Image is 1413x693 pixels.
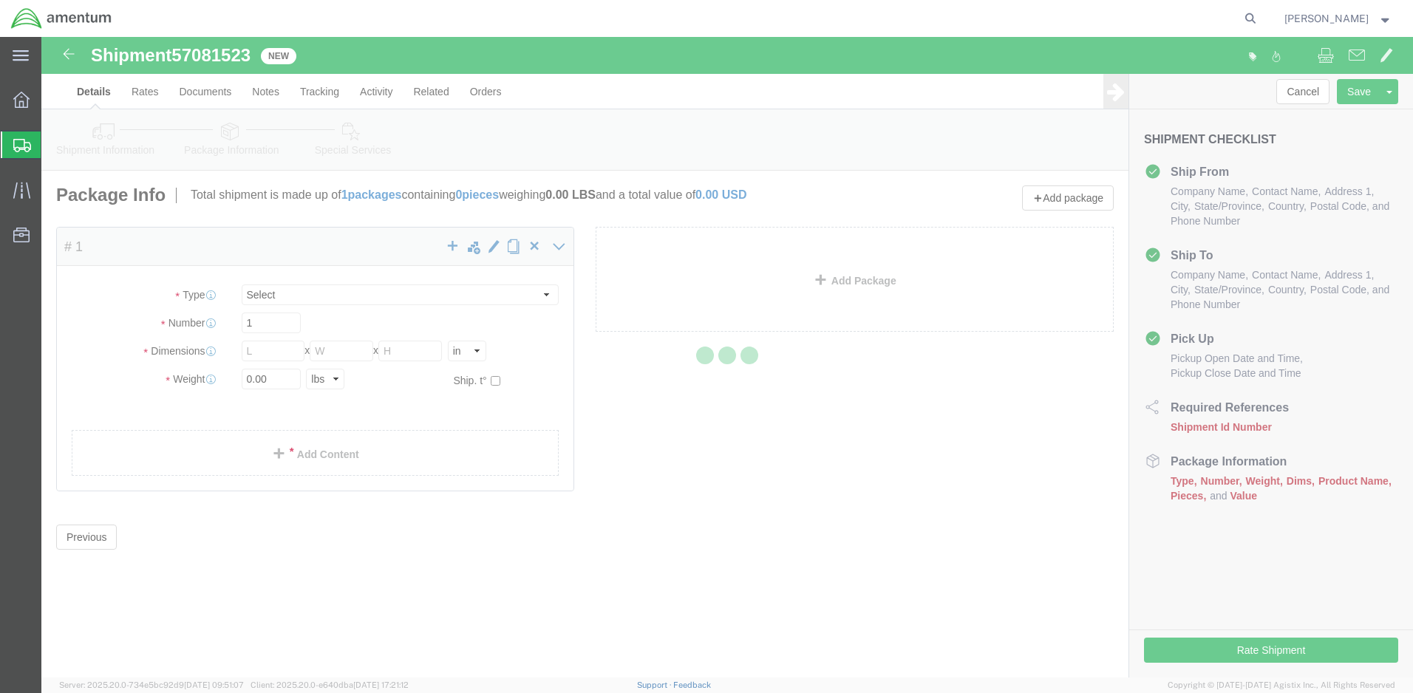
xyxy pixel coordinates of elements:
span: [DATE] 17:21:12 [353,680,409,689]
span: Kyle Recor [1284,10,1369,27]
span: [DATE] 09:51:07 [184,680,244,689]
span: Copyright © [DATE]-[DATE] Agistix Inc., All Rights Reserved [1168,679,1395,692]
img: logo [10,7,112,30]
span: Client: 2025.20.0-e640dba [251,680,409,689]
button: [PERSON_NAME] [1284,10,1393,27]
span: Server: 2025.20.0-734e5bc92d9 [59,680,244,689]
a: Support [637,680,674,689]
a: Feedback [673,680,711,689]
